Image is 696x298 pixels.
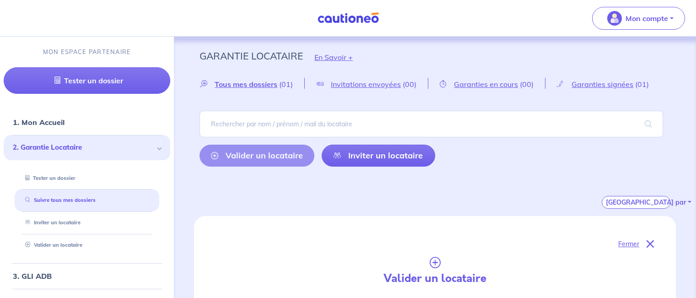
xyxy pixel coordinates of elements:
div: 1. Mon Accueil [4,113,170,131]
a: Garanties signées(01) [545,80,660,88]
span: Tous mes dossiers [215,80,277,89]
div: Suivre tous mes dossiers [15,193,159,208]
button: [GEOGRAPHIC_DATA] par [602,196,670,209]
a: Tester un dossier [4,67,170,94]
img: Cautioneo [314,12,383,24]
a: Tester un dossier [22,175,76,181]
span: (00) [403,80,416,89]
span: (01) [279,80,293,89]
a: Suivre tous mes dossiers [22,197,96,203]
button: En Savoir + [303,44,364,70]
div: Tester un dossier [15,171,159,186]
p: Garantie Locataire [200,48,303,64]
div: Inviter un locataire [15,215,159,230]
p: Fermer [618,238,639,250]
h4: Valider un locataire [323,272,547,285]
span: Garanties signées [572,80,633,89]
div: 3. GLI ADB [4,267,170,285]
a: Tous mes dossiers(01) [200,80,304,88]
span: 2. Garantie Locataire [13,142,154,153]
span: Invitations envoyées [331,80,401,89]
a: Garanties en cours(00) [428,80,545,88]
div: Valider un locataire [15,238,159,253]
a: Inviter un locataire [22,219,81,226]
span: (00) [520,80,534,89]
a: Inviter un locataire [322,145,435,167]
span: (01) [635,80,649,89]
span: search [634,111,663,137]
a: Invitations envoyées(00) [305,80,428,88]
a: 3. GLI ADB [13,271,52,281]
a: Valider un locataire [22,242,82,248]
input: Rechercher par nom / prénom / mail du locataire [200,111,663,137]
img: illu_account_valid_menu.svg [607,11,622,26]
a: 1. Mon Accueil [13,118,65,127]
div: 2. Garantie Locataire [4,135,170,160]
button: illu_account_valid_menu.svgMon compte [592,7,685,30]
p: MON ESPACE PARTENAIRE [43,48,131,56]
p: Mon compte [626,13,668,24]
span: Garanties en cours [454,80,518,89]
